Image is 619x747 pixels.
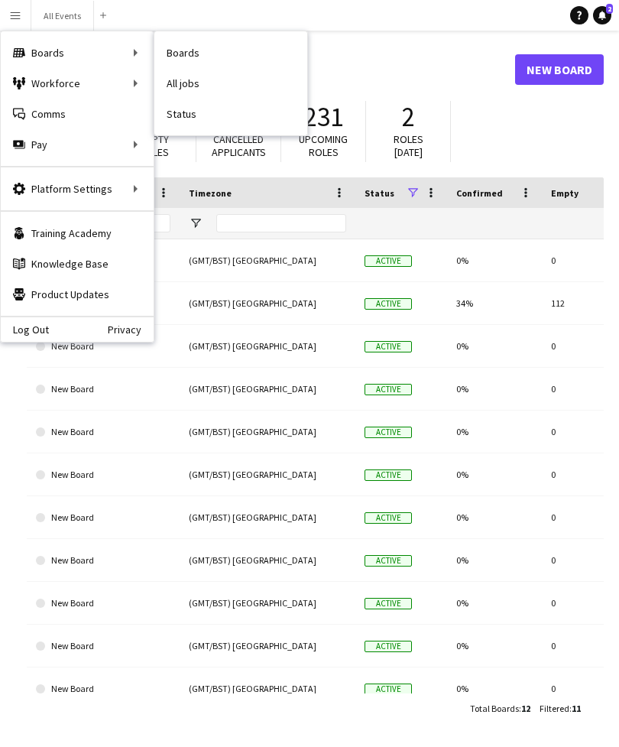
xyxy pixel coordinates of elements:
div: 0% [447,411,542,453]
a: New Board [36,582,170,625]
div: (GMT/BST) [GEOGRAPHIC_DATA] [180,625,355,667]
div: : [540,693,581,723]
div: 0% [447,539,542,581]
a: Boards [154,37,307,68]
span: Status [365,187,394,199]
a: All jobs [154,68,307,99]
span: Active [365,341,412,352]
a: Knowledge Base [1,248,154,279]
span: Active [365,298,412,310]
div: (GMT/BST) [GEOGRAPHIC_DATA] [180,667,355,710]
a: New Board [36,496,170,539]
span: Active [365,384,412,395]
span: 11 [572,703,581,714]
a: New Board [36,667,170,710]
div: Platform Settings [1,174,154,204]
div: 0% [447,667,542,710]
div: (GMT/BST) [GEOGRAPHIC_DATA] [180,368,355,410]
a: New Board [36,325,170,368]
button: Open Filter Menu [189,216,203,230]
div: (GMT/BST) [GEOGRAPHIC_DATA] [180,582,355,624]
a: New Board [515,54,604,85]
span: Roles [DATE] [394,132,423,159]
div: 0% [447,496,542,538]
span: Active [365,555,412,567]
span: Active [365,641,412,652]
span: Total Boards [470,703,519,714]
span: Cancelled applicants [212,132,266,159]
a: Status [154,99,307,129]
div: (GMT/BST) [GEOGRAPHIC_DATA] [180,325,355,367]
span: Active [365,469,412,481]
span: Empty [551,187,578,199]
div: (GMT/BST) [GEOGRAPHIC_DATA] [180,282,355,324]
div: 0% [447,325,542,367]
span: Active [365,427,412,438]
div: 0% [447,453,542,495]
div: 0% [447,582,542,624]
a: New Board [36,411,170,453]
div: (GMT/BST) [GEOGRAPHIC_DATA] [180,453,355,495]
span: Active [365,684,412,695]
span: Confirmed [456,187,503,199]
a: 2 [593,6,611,24]
span: Active [365,598,412,609]
a: New Board [36,625,170,667]
span: Active [365,512,412,524]
a: Privacy [108,323,154,336]
button: All Events [31,1,94,31]
span: 231 [304,100,343,134]
div: : [470,693,530,723]
a: Log Out [1,323,49,336]
div: 34% [447,282,542,324]
span: Timezone [189,187,232,199]
div: Workforce [1,68,154,99]
div: (GMT/BST) [GEOGRAPHIC_DATA] [180,411,355,453]
span: Upcoming roles [299,132,348,159]
div: 0% [447,368,542,410]
a: Training Academy [1,218,154,248]
span: 12 [521,703,530,714]
input: Timezone Filter Input [216,214,346,232]
div: 0% [447,625,542,667]
span: Active [365,255,412,267]
div: (GMT/BST) [GEOGRAPHIC_DATA] [180,496,355,538]
a: New Board [36,453,170,496]
span: 2 [402,100,415,134]
div: Boards [1,37,154,68]
div: 0% [447,239,542,281]
div: (GMT/BST) [GEOGRAPHIC_DATA] [180,539,355,581]
a: Comms [1,99,154,129]
div: Pay [1,129,154,160]
a: New Board [36,368,170,411]
a: New Board [36,539,170,582]
span: Filtered [540,703,569,714]
a: Product Updates [1,279,154,310]
div: (GMT/BST) [GEOGRAPHIC_DATA] [180,239,355,281]
span: 2 [606,4,613,14]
